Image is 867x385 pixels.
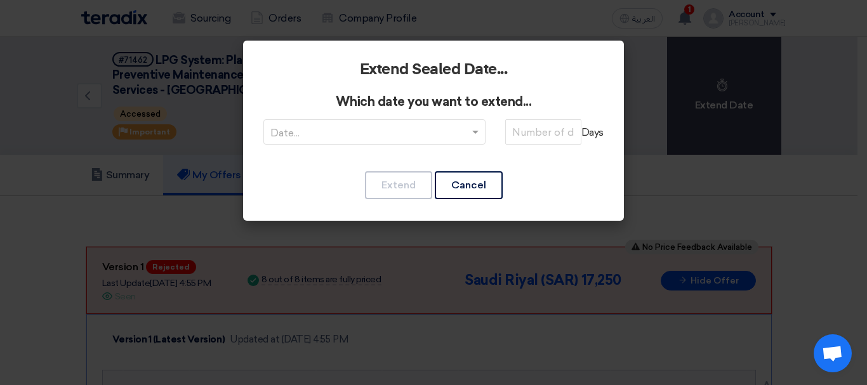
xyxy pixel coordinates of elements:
span: Days [505,119,604,145]
button: Cancel [435,171,503,199]
h2: Extend Sealed Date... [263,61,604,79]
h3: Which date you want to extend... [263,94,604,109]
button: Extend [365,171,432,199]
input: Number of days... [505,119,581,145]
div: Open chat [814,334,852,372]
